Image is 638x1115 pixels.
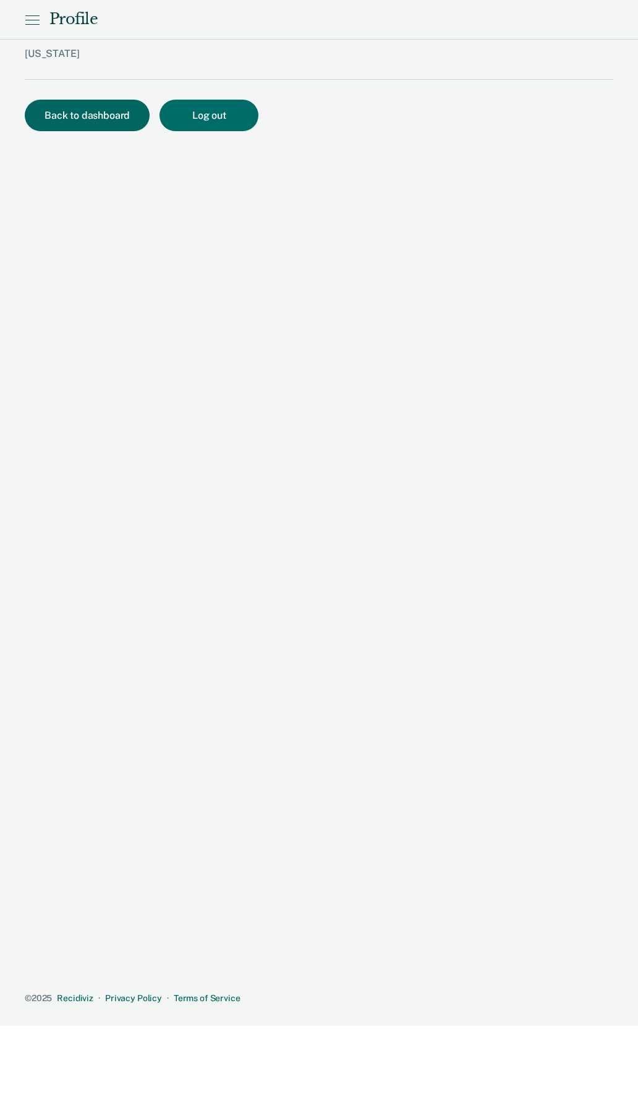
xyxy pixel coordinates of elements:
div: Profile [49,11,98,28]
a: Terms of Service [174,993,240,1003]
a: Recidiviz [57,993,93,1003]
button: Back to dashboard [25,100,150,131]
button: Log out [159,100,258,131]
a: Privacy Policy [105,993,162,1003]
div: [US_STATE] [25,48,408,79]
span: © 2025 [25,993,52,1003]
div: · · [25,993,613,1004]
a: Back to dashboard [25,111,159,121]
